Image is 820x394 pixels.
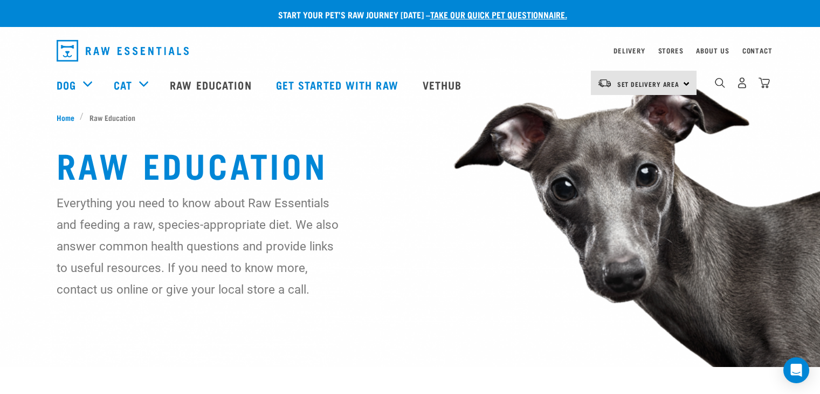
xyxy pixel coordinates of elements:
[57,112,80,123] a: Home
[614,49,645,52] a: Delivery
[783,357,809,383] div: Open Intercom Messenger
[57,192,340,300] p: Everything you need to know about Raw Essentials and feeding a raw, species-appropriate diet. We ...
[265,63,412,106] a: Get started with Raw
[159,63,265,106] a: Raw Education
[114,77,132,93] a: Cat
[57,145,764,184] h1: Raw Education
[658,49,684,52] a: Stores
[57,40,189,62] img: Raw Essentials Logo
[57,77,76,93] a: Dog
[715,78,725,88] img: home-icon-1@2x.png
[412,63,476,106] a: Vethub
[617,82,680,86] span: Set Delivery Area
[430,12,567,17] a: take our quick pet questionnaire.
[759,77,770,89] img: home-icon@2x.png
[57,112,74,123] span: Home
[742,49,773,52] a: Contact
[736,77,748,89] img: user.png
[57,112,764,123] nav: breadcrumbs
[696,49,729,52] a: About Us
[48,36,773,66] nav: dropdown navigation
[597,78,612,88] img: van-moving.png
